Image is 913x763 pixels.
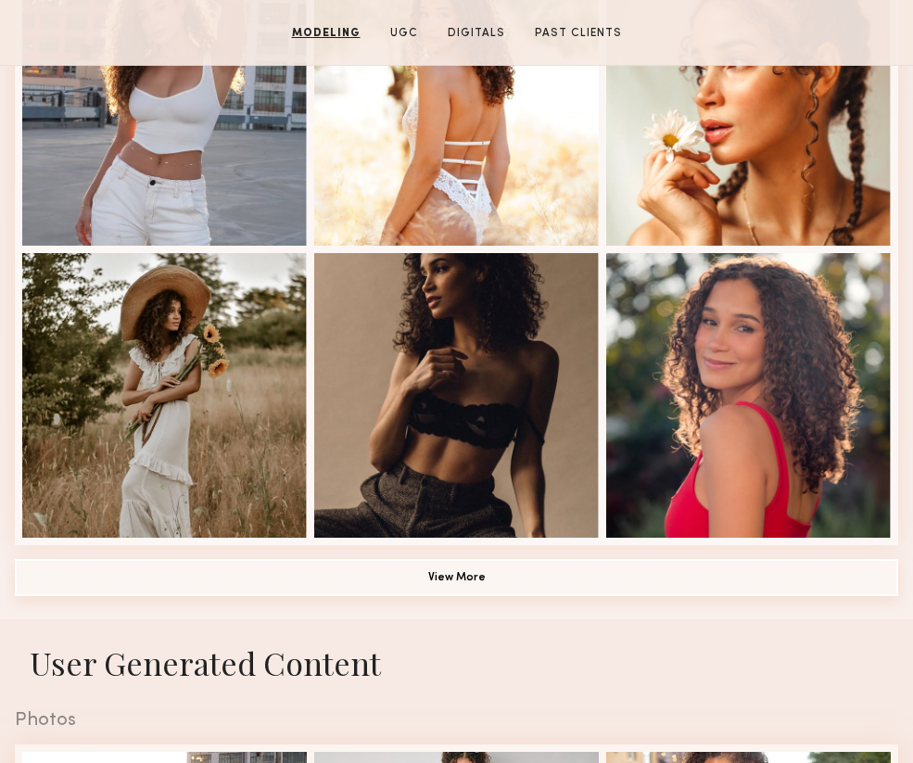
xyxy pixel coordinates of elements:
[440,25,513,42] a: Digitals
[527,25,629,42] a: Past Clients
[285,25,368,42] a: Modeling
[383,25,425,42] a: UGC
[15,559,898,596] button: View More
[15,711,898,731] div: Photos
